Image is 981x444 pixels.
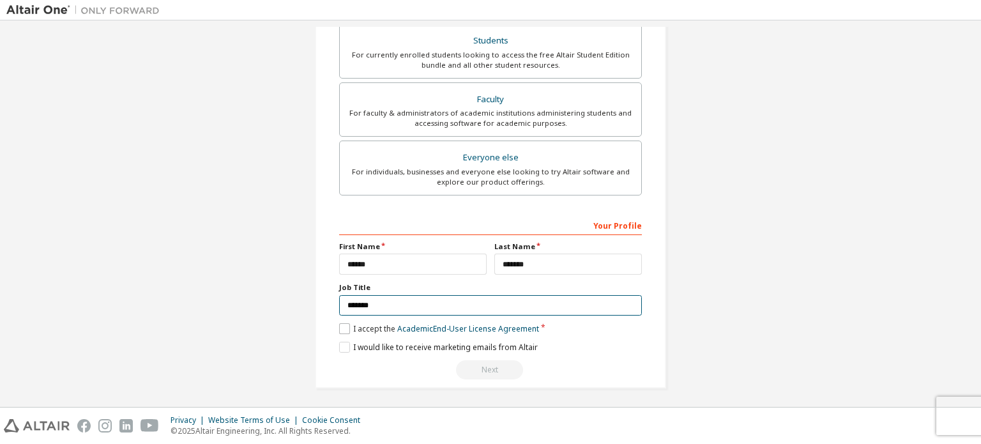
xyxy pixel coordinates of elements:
img: Altair One [6,4,166,17]
img: youtube.svg [141,419,159,433]
div: Read and acccept EULA to continue [339,360,642,379]
div: Everyone else [347,149,634,167]
div: For currently enrolled students looking to access the free Altair Student Edition bundle and all ... [347,50,634,70]
div: Students [347,32,634,50]
label: Last Name [494,241,642,252]
img: linkedin.svg [119,419,133,433]
label: First Name [339,241,487,252]
div: Website Terms of Use [208,415,302,425]
label: I would like to receive marketing emails from Altair [339,342,538,353]
div: For individuals, businesses and everyone else looking to try Altair software and explore our prod... [347,167,634,187]
img: altair_logo.svg [4,419,70,433]
img: instagram.svg [98,419,112,433]
label: I accept the [339,323,539,334]
label: Job Title [339,282,642,293]
div: For faculty & administrators of academic institutions administering students and accessing softwa... [347,108,634,128]
img: facebook.svg [77,419,91,433]
p: © 2025 Altair Engineering, Inc. All Rights Reserved. [171,425,368,436]
div: Faculty [347,91,634,109]
div: Cookie Consent [302,415,368,425]
div: Your Profile [339,215,642,235]
div: Privacy [171,415,208,425]
a: Academic End-User License Agreement [397,323,539,334]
